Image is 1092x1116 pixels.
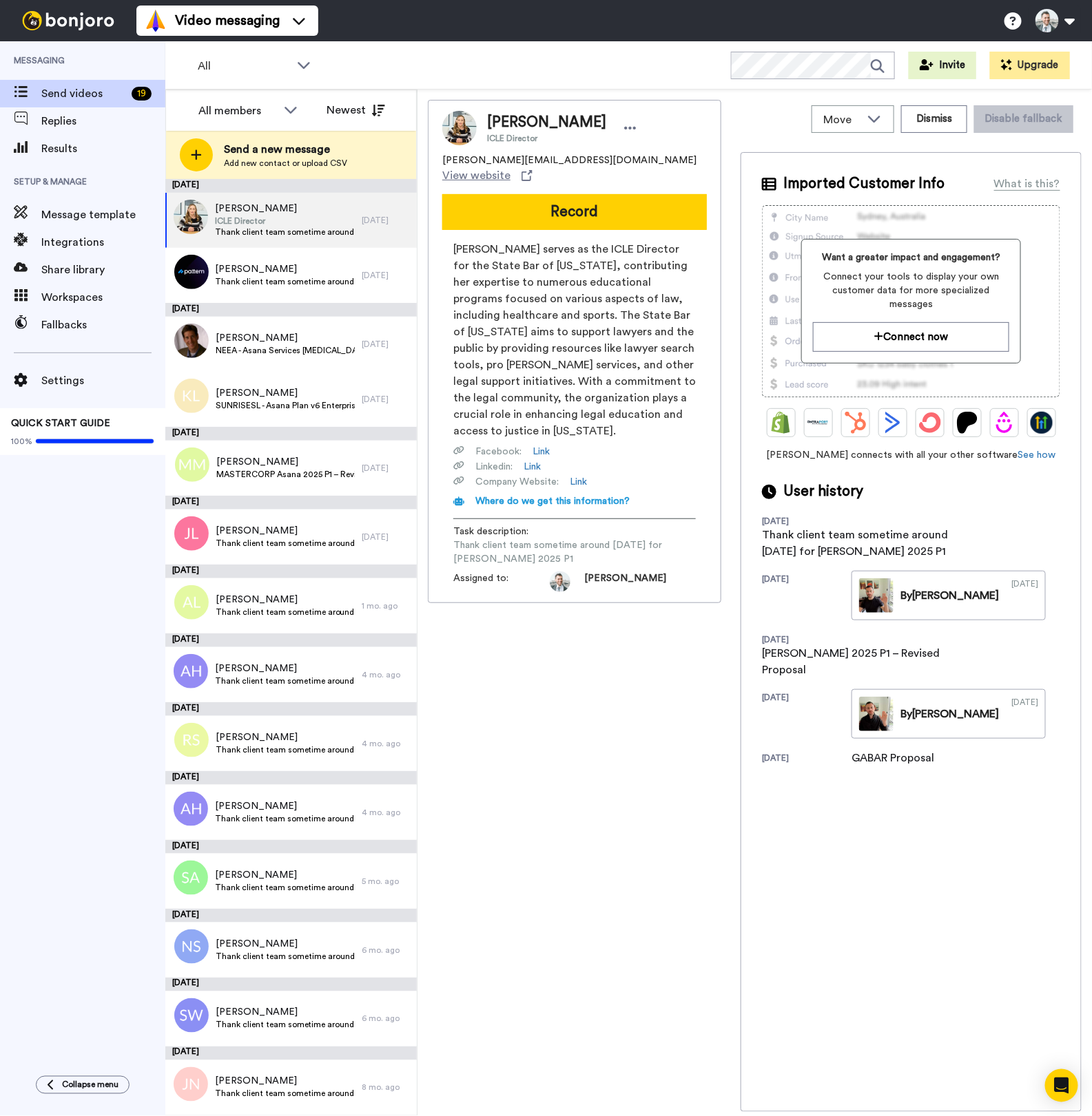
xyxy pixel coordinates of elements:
[453,538,696,566] span: Thank client team sometime around [DATE] for [PERSON_NAME] 2025 P1
[11,436,32,447] span: 100%
[198,58,290,74] span: All
[362,394,410,405] div: [DATE]
[216,469,355,480] span: MASTERCORP Asana 2025 P1 – Revised Proposal
[224,158,347,169] span: Add new contact or upload CSV
[362,738,410,749] div: 4 mo. ago
[216,331,355,345] span: [PERSON_NAME]
[174,379,209,413] img: kl.png
[900,706,999,722] div: By [PERSON_NAME]
[852,571,1046,620] a: By[PERSON_NAME][DATE]
[362,807,410,818] div: 4 mo. ago
[807,412,830,434] img: Ontraport
[41,85,126,102] span: Send videos
[442,167,511,184] span: View website
[882,412,904,434] img: ActiveCampaign
[442,111,477,145] img: Image of Julia Neighbors
[909,52,976,79] button: Invite
[487,112,606,133] span: [PERSON_NAME]
[215,799,355,813] span: [PERSON_NAME]
[1018,450,1056,460] a: See how
[41,317,165,333] span: Fallbacks
[165,179,417,193] div: [DATE]
[487,133,606,144] span: ICLE Director
[174,324,209,358] img: 9fad47ab-efd2-4153-81c6-3ca44ccd92f5.jpg
[845,412,867,434] img: Hubspot
[174,654,208,688] img: ah.png
[224,141,347,158] span: Send a new message
[956,412,978,434] img: Patreon
[216,262,356,276] span: [PERSON_NAME]
[362,876,410,887] div: 5 mo. ago
[165,427,417,441] div: [DATE]
[770,412,792,434] img: Shopify
[762,516,852,527] div: [DATE]
[453,241,696,439] span: [PERSON_NAME] serves as the ICLE Director for the State Bar of [US_STATE], contributing her exper...
[362,215,410,226] div: [DATE]
[174,255,209,289] img: 66e7ddb1-7424-41c3-83af-2f30a1c963a6.jpg
[174,861,208,895] img: sa.png
[813,270,1009,311] span: Connect your tools to display your own customer data for more specialized messages
[216,386,355,400] span: [PERSON_NAME]
[859,697,894,731] img: 528a71ce-8467-46a9-acd3-bf006576f7a4-thumb.jpg
[316,96,395,124] button: Newest
[175,11,280,30] span: Video messaging
[823,112,861,128] span: Move
[442,167,533,184] a: View website
[974,105,1073,133] button: Disable fallback
[216,951,355,962] span: Thank client team sometime around [DATE] for NOA Asana 2025 P1
[174,723,209,757] img: rs.png
[174,585,209,620] img: al.png
[524,460,541,474] a: Link
[813,322,1009,352] a: Connect now
[1031,412,1053,434] img: GoHighLevel
[41,113,165,129] span: Replies
[174,1067,208,1102] img: jn.png
[165,909,417,923] div: [DATE]
[570,475,587,489] a: Link
[762,527,982,560] div: Thank client team sometime around [DATE] for [PERSON_NAME] 2025 P1
[584,571,666,592] span: [PERSON_NAME]
[165,496,417,509] div: [DATE]
[442,194,707,230] button: Record
[216,593,355,607] span: [PERSON_NAME]
[41,140,165,157] span: Results
[215,813,355,824] span: Thank client team sometime around [DATE] for PMI - Asana Plan v6 Enterprise - 2025
[901,105,967,133] button: Dismiss
[216,345,355,356] span: NEEA - Asana Services [MEDICAL_DATA] - 2025 – Revised Proposal
[1011,578,1038,613] div: [DATE]
[453,571,550,592] span: Assigned to:
[475,475,559,489] span: Company Website :
[41,289,165,306] span: Workspaces
[362,1013,410,1024] div: 6 mo. ago
[475,460,513,474] span: Linkedin :
[919,412,941,434] img: ConvertKit
[198,103,277,119] div: All members
[215,227,355,238] span: Thank client team sometime around [DATE] for [PERSON_NAME] 2025 P1
[216,276,356,287] span: Thank client team sometime around [DATE] for PATTERN Asana 2025 P1
[216,937,355,951] span: [PERSON_NAME]
[362,339,410,350] div: [DATE]
[475,496,630,506] span: Where do we get this information?
[550,571,570,592] img: 46579066-4619-4ead-bead-1e21f41820df-1597338880.jpg
[215,1088,355,1099] span: Thank client team sometime around [DATE] for UDIM - Asana Plan v6 Enterprise - 2025
[453,525,550,538] span: Task description :
[762,634,852,645] div: [DATE]
[165,1046,417,1060] div: [DATE]
[216,455,355,469] span: [PERSON_NAME]
[174,200,208,234] img: 67a5cd75-6446-4270-b608-52595fd7b972.jpg
[41,207,165,223] span: Message template
[813,251,1009,264] span: Want a greater impact and engagement?
[533,445,550,459] a: Link
[41,372,165,389] span: Settings
[216,730,355,744] span: [PERSON_NAME]
[783,481,863,502] span: User history
[1045,1069,1078,1102] div: Open Intercom Messenger
[994,176,1060,192] div: What is this?
[362,945,410,956] div: 6 mo. ago
[362,531,410,543] div: [DATE]
[165,565,417,578] div: [DATE]
[175,448,209,482] img: mm.png
[216,524,355,538] span: [PERSON_NAME]
[475,445,522,459] span: Facebook :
